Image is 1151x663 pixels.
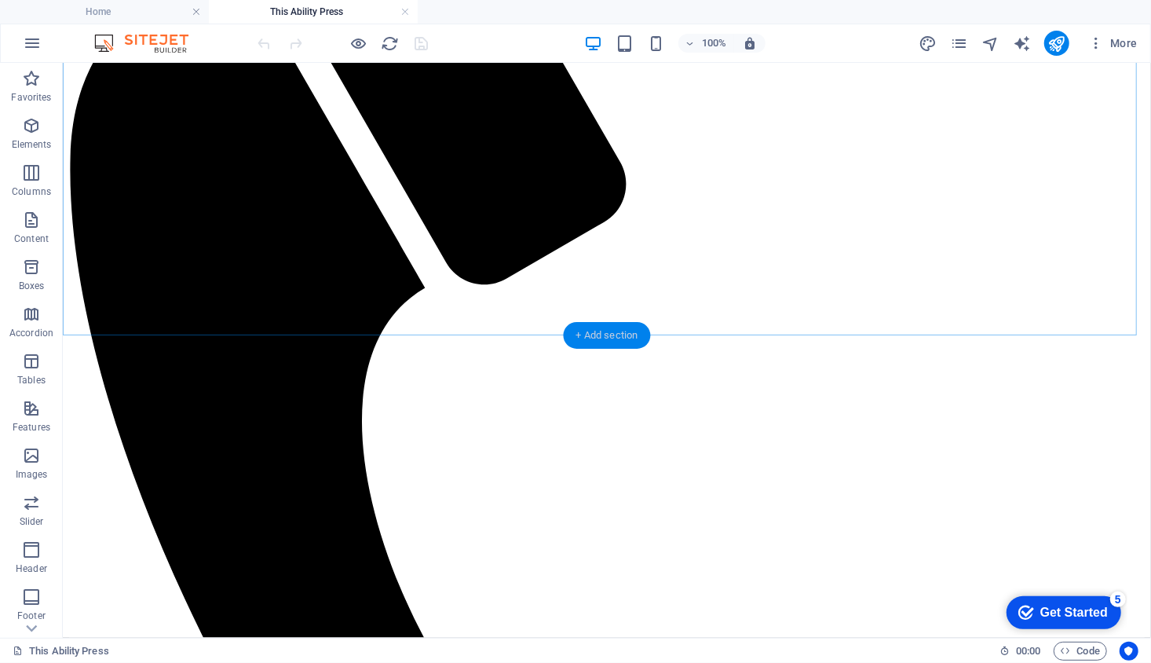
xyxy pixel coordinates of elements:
i: Navigator [981,35,999,53]
button: publish [1044,31,1069,56]
button: navigator [981,34,1000,53]
p: Slider [20,515,44,528]
h4: This Ability Press [209,3,418,20]
div: 5 [116,3,132,19]
i: Publish [1047,35,1065,53]
span: More [1088,35,1138,51]
i: On resize automatically adjust zoom level to fit chosen device. [743,36,757,50]
h6: 100% [702,34,727,53]
button: text_generator [1013,34,1032,53]
span: : [1027,645,1029,657]
div: + Add section [564,322,651,349]
p: Features [13,421,50,434]
i: AI Writer [1013,35,1031,53]
span: Code [1061,642,1100,661]
p: Columns [12,185,51,198]
p: Elements [12,138,52,151]
p: Header [16,562,47,575]
h6: Session time [999,642,1041,661]
button: Usercentrics [1120,642,1138,661]
p: Content [14,233,49,245]
img: Editor Logo [90,34,208,53]
i: Reload page [382,35,400,53]
p: Boxes [19,280,45,292]
p: Favorites [11,91,51,104]
button: More [1082,31,1144,56]
span: 00 00 [1016,642,1040,661]
div: Get Started 5 items remaining, 0% complete [13,8,127,41]
i: Design (Ctrl+Alt+Y) [919,35,937,53]
p: Footer [17,610,46,622]
button: reload [381,34,400,53]
button: design [919,34,937,53]
a: Click to cancel selection. Double-click to open Pages [13,642,109,661]
p: Images [16,468,48,481]
p: Accordion [9,327,53,339]
div: Get Started [46,17,114,31]
button: pages [950,34,969,53]
button: 100% [678,34,734,53]
button: Code [1054,642,1107,661]
p: Tables [17,374,46,386]
i: Pages (Ctrl+Alt+S) [950,35,968,53]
